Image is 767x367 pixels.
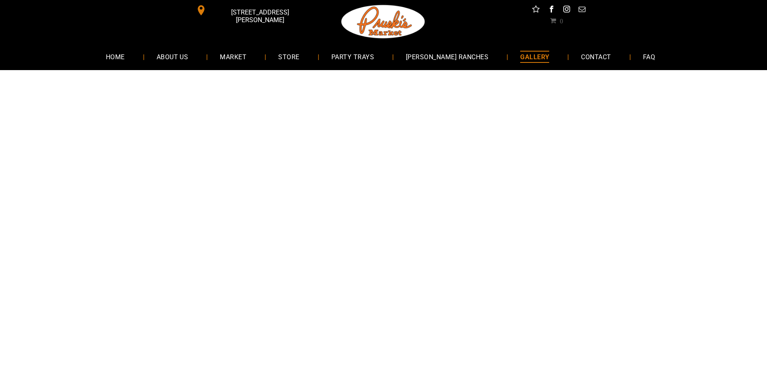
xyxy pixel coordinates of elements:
span: 0 [560,17,563,24]
a: GALLERY [508,46,561,67]
a: FAQ [631,46,667,67]
a: HOME [94,46,137,67]
a: STORE [266,46,311,67]
a: CONTACT [569,46,623,67]
a: ABOUT US [145,46,201,67]
a: email [577,4,587,17]
a: facebook [546,4,556,17]
span: [STREET_ADDRESS][PERSON_NAME] [208,4,312,28]
a: PARTY TRAYS [319,46,386,67]
a: instagram [561,4,572,17]
a: Social network [531,4,541,17]
a: MARKET [208,46,258,67]
a: [STREET_ADDRESS][PERSON_NAME] [190,4,314,17]
a: [PERSON_NAME] RANCHES [394,46,500,67]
